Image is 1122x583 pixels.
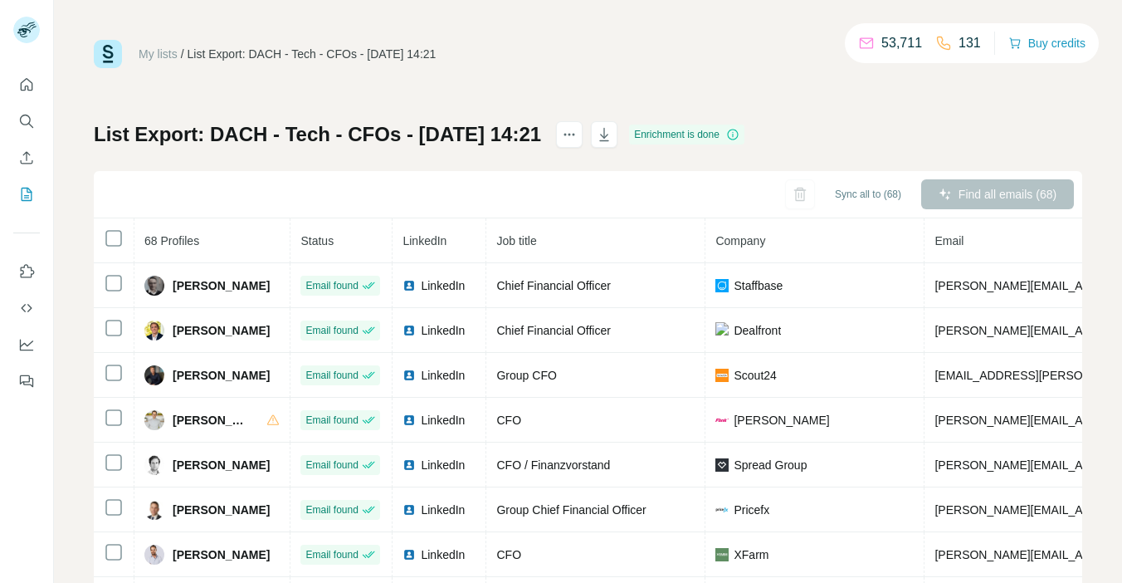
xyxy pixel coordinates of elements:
img: company-logo [715,322,729,339]
span: Status [300,234,334,247]
span: XFarm [734,546,768,563]
span: [PERSON_NAME] [173,367,270,384]
button: Use Surfe on LinkedIn [13,257,40,287]
span: Email found [305,323,358,338]
span: Email found [305,458,358,473]
span: Email found [305,368,358,383]
div: List Export: DACH - Tech - CFOs - [DATE] 14:21 [188,46,437,62]
span: Pricefx [734,502,769,518]
span: Email found [305,413,358,428]
button: Quick start [13,70,40,100]
span: LinkedIn [421,412,465,429]
a: My lists [139,47,178,61]
span: Email found [305,502,358,517]
img: Surfe Logo [94,40,122,68]
span: Email found [305,547,358,562]
img: LinkedIn logo [402,458,416,472]
img: company-logo [715,369,729,382]
img: Avatar [144,365,164,385]
span: LinkedIn [421,277,465,294]
img: LinkedIn logo [402,414,416,427]
h1: List Export: DACH - Tech - CFOs - [DATE] 14:21 [94,121,541,148]
p: 53,711 [881,33,922,53]
span: Job title [496,234,536,247]
img: company-logo [715,503,729,517]
button: actions [556,121,583,148]
img: company-logo [715,419,729,422]
span: LinkedIn [421,367,465,384]
button: Buy credits [1008,32,1085,55]
img: LinkedIn logo [402,548,416,561]
img: Avatar [144,410,164,430]
span: Sync all to (68) [835,187,901,202]
button: Dashboard [13,330,40,360]
button: Use Surfe API [13,293,40,323]
img: company-logo [715,548,729,561]
span: CFO / Finanzvorstand [496,458,610,472]
span: CFO [496,414,521,427]
img: Avatar [144,455,164,475]
span: [PERSON_NAME] [173,546,270,563]
button: Feedback [13,366,40,396]
p: 131 [959,33,981,53]
span: Spread Group [734,457,807,473]
span: [PERSON_NAME] [173,322,270,339]
img: company-logo [715,458,729,472]
span: Dealfront [734,322,781,339]
span: LinkedIn [421,502,465,518]
span: [PERSON_NAME] [173,457,270,473]
li: / [181,46,184,62]
button: My lists [13,179,40,209]
span: Email found [305,278,358,293]
span: 68 Profiles [144,234,199,247]
img: LinkedIn logo [402,503,416,517]
span: Group CFO [496,369,556,382]
img: Avatar [144,276,164,296]
button: Search [13,106,40,136]
button: Sync all to (68) [823,182,913,207]
span: Chief Financial Officer [496,279,610,292]
span: CFO [496,548,521,561]
span: Group Chief Financial Officer [496,503,646,517]
span: Company [715,234,765,247]
span: LinkedIn [421,457,465,473]
span: [PERSON_NAME] [173,277,270,294]
img: Avatar [144,545,164,565]
button: Enrich CSV [13,143,40,173]
span: LinkedIn [421,322,465,339]
span: [PERSON_NAME] [734,412,829,429]
span: [PERSON_NAME] [173,412,250,429]
img: company-logo [715,279,729,292]
span: Email [934,234,963,247]
img: Avatar [144,321,164,340]
span: [PERSON_NAME] [173,502,270,518]
img: LinkedIn logo [402,279,416,292]
img: LinkedIn logo [402,324,416,337]
span: Chief Financial Officer [496,324,610,337]
img: LinkedIn logo [402,369,416,382]
span: Scout24 [734,367,776,384]
div: Enrichment is done [629,125,744,145]
span: LinkedIn [402,234,446,247]
span: LinkedIn [421,546,465,563]
img: Avatar [144,500,164,520]
span: Staffbase [734,277,783,294]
